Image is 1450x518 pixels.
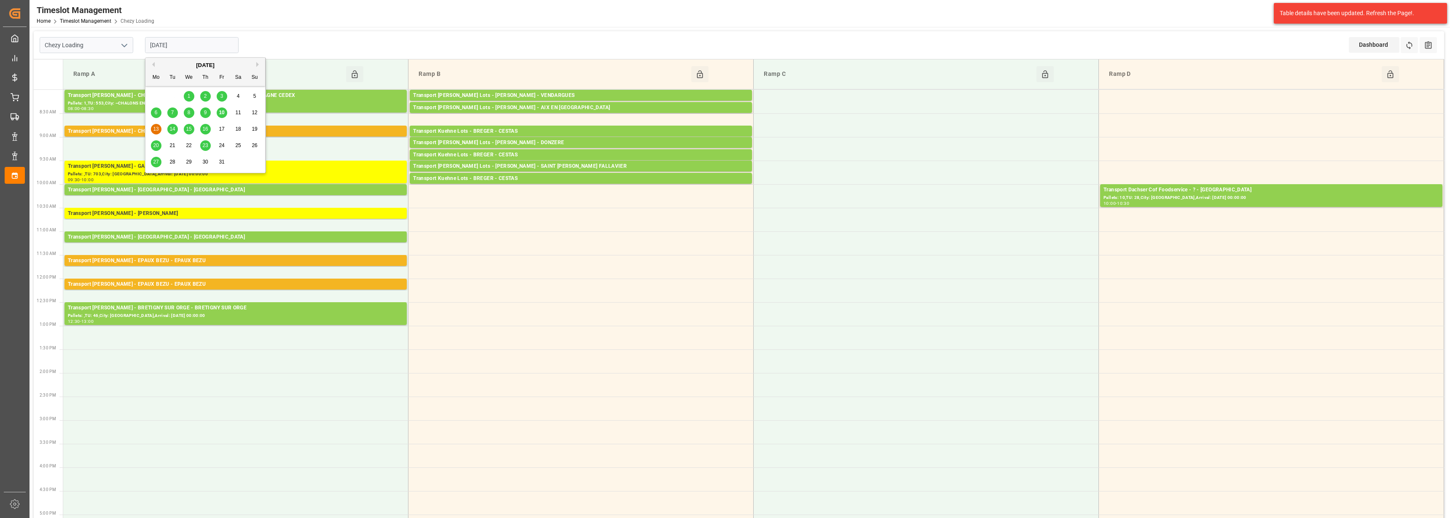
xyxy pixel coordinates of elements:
span: 31 [219,159,224,165]
div: Pallets: ,TU: 62,City: CHOLET,Arrival: [DATE] 00:00:00 [68,136,403,143]
div: Choose Friday, October 17th, 2025 [217,124,227,134]
div: - [80,319,81,323]
span: 9:30 AM [40,157,56,161]
div: Ramp C [760,66,1036,82]
span: 10:30 AM [37,204,56,209]
div: Choose Saturday, October 25th, 2025 [233,140,244,151]
div: Choose Friday, October 24th, 2025 [217,140,227,151]
div: Pallets: ,TU: 77,City: [GEOGRAPHIC_DATA],Arrival: [DATE] 00:00:00 [413,112,749,119]
span: 15 [186,126,191,132]
span: 12:30 PM [37,298,56,303]
div: 10:00 [1104,201,1116,205]
div: Pallets: ,TU: 159,City: [GEOGRAPHIC_DATA],Arrival: [DATE] 00:00:00 [68,242,403,249]
span: 9 [204,110,207,115]
span: 14 [169,126,175,132]
span: 12 [252,110,257,115]
span: 3:00 PM [40,416,56,421]
div: Choose Saturday, October 4th, 2025 [233,91,244,102]
span: 10 [219,110,224,115]
span: 20 [153,142,158,148]
div: Transport [PERSON_NAME] Lots - [PERSON_NAME] - AIX EN [GEOGRAPHIC_DATA] [413,104,749,112]
div: Choose Sunday, October 5th, 2025 [250,91,260,102]
div: Transport [PERSON_NAME] - BRETIGNY SUR ORGE - BRETIGNY SUR ORGE [68,304,403,312]
div: month 2025-10 [148,88,263,170]
div: Choose Tuesday, October 28th, 2025 [167,157,178,167]
div: Pallets: 11,TU: 264,City: [GEOGRAPHIC_DATA],Arrival: [DATE] 00:00:00 [413,100,749,107]
div: Pallets: 1,TU: 782,City: [GEOGRAPHIC_DATA],Arrival: [DATE] 00:00:00 [68,218,403,225]
div: Sa [233,72,244,83]
div: Fr [217,72,227,83]
div: Choose Saturday, October 11th, 2025 [233,107,244,118]
div: Transport [PERSON_NAME] Lots - [PERSON_NAME] - SAINT [PERSON_NAME] FALLAVIER [413,162,749,171]
div: Transport [PERSON_NAME] Lots - [PERSON_NAME] - VENDARGUES [413,91,749,100]
span: 11:30 AM [37,251,56,256]
div: Choose Friday, October 10th, 2025 [217,107,227,118]
div: 09:30 [68,178,80,182]
input: Type to search/select [40,37,133,53]
span: 13 [153,126,158,132]
div: Choose Tuesday, October 21st, 2025 [167,140,178,151]
div: Tu [167,72,178,83]
div: 08:30 [81,107,94,110]
div: Pallets: ,TU: 10,City: CESTAS,Arrival: [DATE] 00:00:00 [413,136,749,143]
div: Choose Wednesday, October 15th, 2025 [184,124,194,134]
div: Transport [PERSON_NAME] - CHALONS EN CHAMPAGNE - ~CHALONS EN CHAMPAGNE CEDEX [68,91,403,100]
button: Next Month [256,62,261,67]
div: Choose Sunday, October 19th, 2025 [250,124,260,134]
div: Ramp A [70,66,346,82]
div: Choose Monday, October 13th, 2025 [151,124,161,134]
div: Choose Wednesday, October 1st, 2025 [184,91,194,102]
span: 19 [252,126,257,132]
div: Pallets: ,TU: 414,City: [GEOGRAPHIC_DATA],Arrival: [DATE] 00:00:00 [68,194,403,201]
div: 10:00 [81,178,94,182]
div: Transport Kuehne Lots - BREGER - CESTAS [413,127,749,136]
span: 4:30 PM [40,487,56,492]
div: Pallets: 10,TU: 28,City: [GEOGRAPHIC_DATA],Arrival: [DATE] 00:00:00 [1104,194,1439,201]
div: Pallets: 3,TU: 56,City: DONZERE,Arrival: [DATE] 00:00:00 [413,147,749,154]
span: 9:00 AM [40,133,56,138]
span: 25 [235,142,241,148]
div: - [80,178,81,182]
span: 29 [186,159,191,165]
div: Ramp D [1106,66,1382,82]
div: Dashboard [1349,37,1399,53]
span: 26 [252,142,257,148]
span: 5 [253,93,256,99]
span: 1 [188,93,191,99]
div: Transport Dachser Cof Foodservice - ? - [GEOGRAPHIC_DATA] [1104,186,1439,194]
span: 18 [235,126,241,132]
div: Th [200,72,211,83]
input: DD-MM-YYYY [145,37,239,53]
div: Pallets: 1,TU: 225,City: [GEOGRAPHIC_DATA],Arrival: [DATE] 00:00:00 [413,159,749,166]
div: Transport [PERSON_NAME] - EPAUX BEZU - EPAUX BEZU [68,257,403,265]
div: Transport [PERSON_NAME] - GARONS [68,162,403,171]
div: Timeslot Management [37,4,154,16]
span: 5:00 PM [40,511,56,515]
div: Choose Saturday, October 18th, 2025 [233,124,244,134]
div: Choose Monday, October 27th, 2025 [151,157,161,167]
div: Choose Wednesday, October 29th, 2025 [184,157,194,167]
div: Pallets: 24,TU: 565,City: EPAUX BEZU,Arrival: [DATE] 00:00:00 [68,265,403,272]
div: Transport [PERSON_NAME] - [GEOGRAPHIC_DATA] - [GEOGRAPHIC_DATA] [68,186,403,194]
div: Choose Thursday, October 16th, 2025 [200,124,211,134]
span: 1:30 PM [40,346,56,350]
div: Pallets: ,TU: 64,City: CESTAS,Arrival: [DATE] 00:00:00 [413,183,749,190]
div: Transport [PERSON_NAME] - EPAUX BEZU - EPAUX BEZU [68,280,403,289]
div: 12:30 [68,319,80,323]
span: 4:00 PM [40,464,56,468]
span: 28 [169,159,175,165]
div: Transport [PERSON_NAME] - [GEOGRAPHIC_DATA] - [GEOGRAPHIC_DATA] [68,233,403,242]
div: Transport [PERSON_NAME] - CHOLET [68,127,403,136]
div: Pallets: 1,TU: 553,City: ~CHALONS EN CHAMPAGNE CEDEX,Arrival: [DATE] 00:00:00 [68,100,403,107]
span: 6 [155,110,158,115]
div: - [1116,201,1117,205]
a: Timeslot Management [60,18,111,24]
div: Choose Thursday, October 30th, 2025 [200,157,211,167]
span: 22 [186,142,191,148]
span: 7 [171,110,174,115]
div: Choose Wednesday, October 8th, 2025 [184,107,194,118]
div: Su [250,72,260,83]
div: Choose Tuesday, October 14th, 2025 [167,124,178,134]
span: 8:30 AM [40,110,56,114]
span: 11:00 AM [37,228,56,232]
